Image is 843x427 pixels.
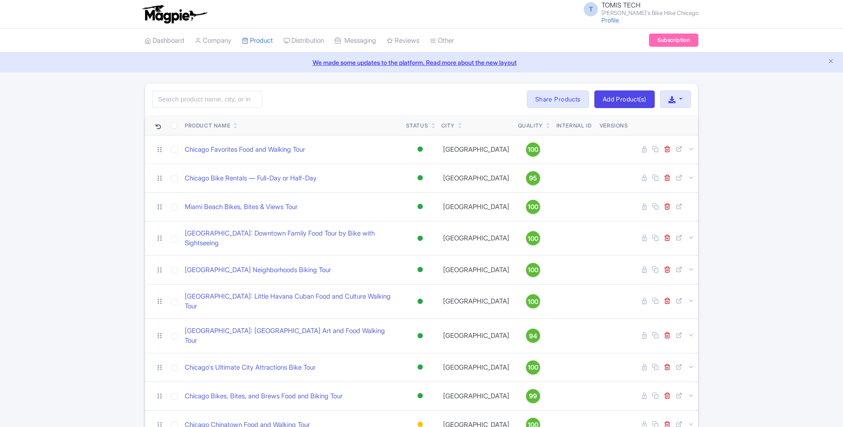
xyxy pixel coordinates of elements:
a: Product [242,29,273,53]
a: 100 [518,231,548,245]
td: [GEOGRAPHIC_DATA] [438,135,515,164]
a: Dashboard [145,29,184,53]
a: 100 [518,263,548,277]
span: 100 [528,363,538,372]
button: Close announcement [828,57,834,67]
td: [GEOGRAPHIC_DATA] [438,221,515,255]
div: Quality [518,122,543,130]
th: Versions [596,115,632,135]
a: 100 [518,142,548,157]
a: Chicago Bikes, Bites, and Brews Food and Biking Tour [185,391,343,401]
span: T [584,2,598,16]
a: T TOMIS TECH [PERSON_NAME]'s Bike Hike Chicago [578,2,698,16]
a: Profile [601,16,619,24]
span: 100 [528,297,538,307]
td: [GEOGRAPHIC_DATA] [438,353,515,382]
a: [GEOGRAPHIC_DATA] Neighborhoods Biking Tour [185,265,331,275]
div: Status [406,122,429,130]
td: [GEOGRAPHIC_DATA] [438,382,515,410]
a: Chicago Bike Rentals — Full-Day or Half-Day [185,173,317,184]
td: [GEOGRAPHIC_DATA] [438,164,515,192]
div: Active [416,232,425,245]
td: [GEOGRAPHIC_DATA] [438,318,515,353]
div: Active [416,390,425,402]
div: Active [416,361,425,374]
span: 100 [528,234,538,243]
small: [PERSON_NAME]'s Bike Hike Chicago [601,10,698,16]
a: Other [430,29,454,53]
div: Active [416,200,425,213]
div: Active [416,172,425,184]
a: Messaging [335,29,376,53]
span: 100 [528,145,538,154]
a: Add Product(s) [594,90,655,108]
div: Active [416,295,425,308]
a: Chicago's Ultimate City Attractions Bike Tour [185,363,316,373]
a: Reviews [387,29,419,53]
div: Product Name [185,122,230,130]
td: [GEOGRAPHIC_DATA] [438,192,515,221]
a: 100 [518,360,548,375]
a: 100 [518,200,548,214]
a: 94 [518,329,548,343]
span: 95 [529,173,537,183]
div: Active [416,330,425,342]
a: 100 [518,294,548,308]
a: We made some updates to the platform. Read more about the new layout [5,58,838,67]
td: [GEOGRAPHIC_DATA] [438,284,515,318]
span: 94 [529,331,537,341]
a: Company [195,29,231,53]
a: Subscription [649,34,698,47]
div: Active [416,263,425,276]
a: [GEOGRAPHIC_DATA]: [GEOGRAPHIC_DATA] Art and Food Walking Tour [185,326,399,346]
th: Internal ID [552,115,596,135]
div: Active [416,143,425,156]
span: 100 [528,202,538,212]
a: Chicago Favorites Food and Walking Tour [185,145,305,155]
input: Search product name, city, or interal id [152,91,262,108]
img: logo-ab69f6fb50320c5b225c76a69d11143b.png [140,4,209,24]
a: 95 [518,171,548,185]
a: [GEOGRAPHIC_DATA]: Downtown Family Food Tour by Bike with Sightseeing [185,228,399,248]
span: 100 [528,265,538,275]
span: TOMIS TECH [601,1,641,9]
a: 99 [518,389,548,403]
a: Share Products [527,90,589,108]
a: Miami Beach Bikes, Bites & Views Tour [185,202,298,212]
td: [GEOGRAPHIC_DATA] [438,255,515,284]
a: Distribution [283,29,324,53]
a: [GEOGRAPHIC_DATA]: Little Havana Cuban Food and Culture Walking Tour [185,292,399,311]
div: City [441,122,455,130]
span: 99 [529,391,537,401]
